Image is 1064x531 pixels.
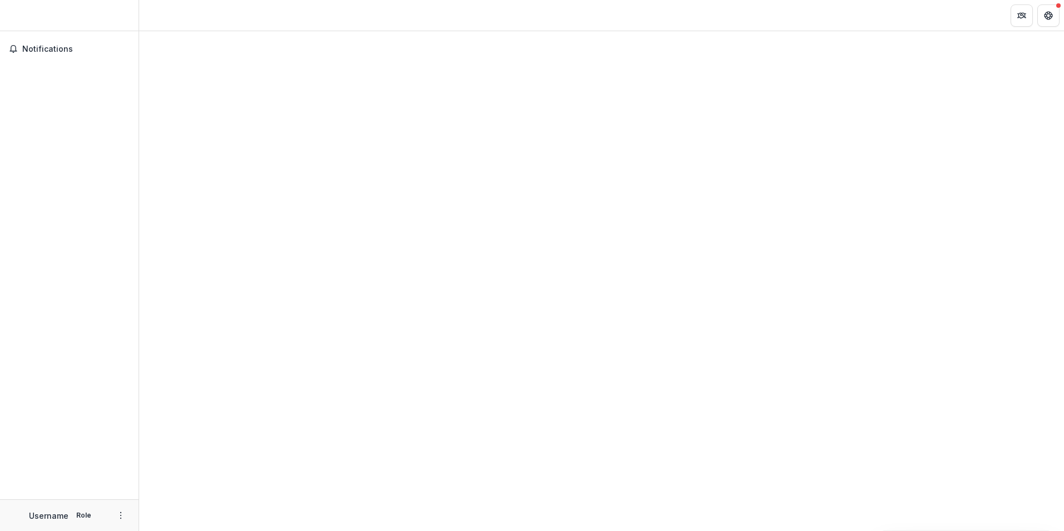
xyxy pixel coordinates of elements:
[22,45,130,54] span: Notifications
[1037,4,1060,27] button: Get Help
[4,40,134,58] button: Notifications
[114,509,127,522] button: More
[29,510,68,522] p: Username
[1011,4,1033,27] button: Partners
[73,510,95,520] p: Role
